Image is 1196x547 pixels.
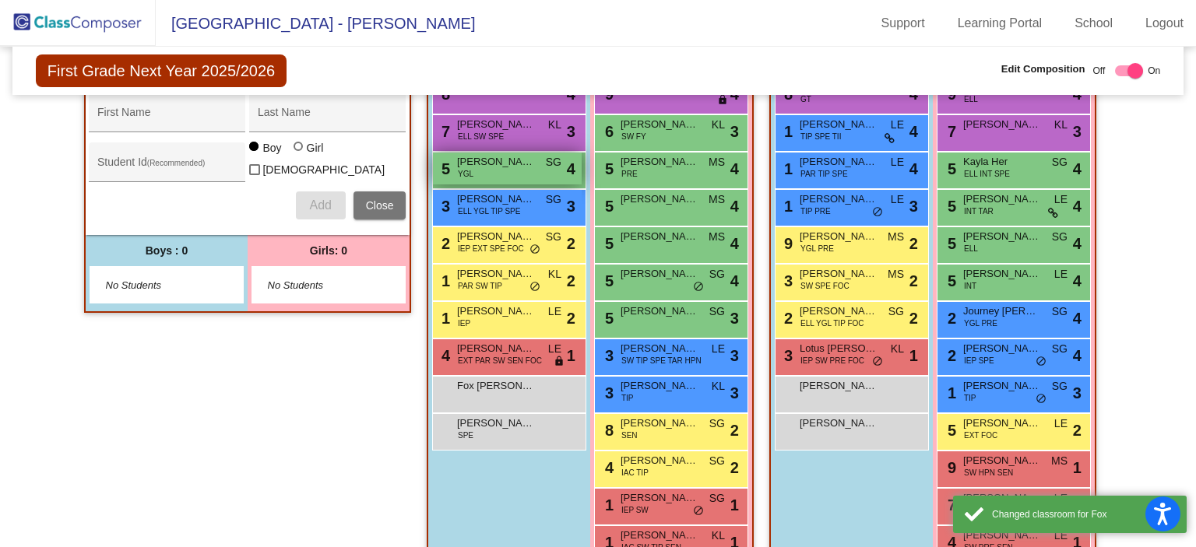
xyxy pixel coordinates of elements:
span: 2 [1073,419,1082,442]
span: Edit Composition [1001,61,1085,77]
span: Add [309,198,331,212]
span: EXT PAR SW SEN FOC [458,355,542,366]
span: SG [1052,378,1068,394]
span: [PERSON_NAME] [621,266,698,282]
span: [PERSON_NAME] [800,191,878,207]
span: 5 [944,160,956,177]
span: No Students [106,278,203,293]
span: KL [712,378,725,394]
span: 7 [438,123,450,140]
span: SG [546,229,561,245]
span: 4 [730,195,739,218]
span: KL [891,341,904,357]
span: SG [1052,154,1068,170]
div: Changed classroom for Fox [992,507,1175,521]
span: Journey [PERSON_NAME] [963,303,1041,319]
span: do_not_disturb_alt [1036,393,1046,405]
span: KL [1054,117,1068,133]
span: 8 [601,422,614,439]
span: [PERSON_NAME] [621,416,698,431]
span: 2 [730,419,739,442]
span: lock [554,356,565,368]
span: [PERSON_NAME] [800,416,878,431]
span: [PERSON_NAME] [963,191,1041,207]
span: 1 [780,198,793,215]
span: LE [891,191,904,208]
span: 2 [438,235,450,252]
span: 1 [438,272,450,289]
span: 3 [601,384,614,401]
span: 3 [1073,381,1082,405]
span: 1 [730,493,739,517]
span: 4 [438,347,450,364]
span: LE [548,341,561,357]
span: [PERSON_NAME] [621,378,698,394]
span: IEP [458,317,470,329]
span: [PERSON_NAME] [621,229,698,244]
span: 4 [1073,195,1082,218]
span: [DEMOGRAPHIC_DATA] [262,160,385,179]
span: [PERSON_NAME] [PERSON_NAME] [457,266,535,282]
span: 1 [780,160,793,177]
span: ELL [964,243,978,254]
span: [PERSON_NAME] [963,341,1041,356]
span: KL [712,117,725,133]
span: PRE [621,168,638,180]
span: SW FY [621,131,646,142]
span: ELL YGL TIP SPE [458,205,520,217]
span: 4 [1073,269,1082,293]
span: 5 [944,422,956,439]
span: GT [800,93,811,105]
span: LE [891,154,904,170]
span: [PERSON_NAME] [800,303,878,319]
span: do_not_disturb_alt [693,281,704,293]
span: do_not_disturb_alt [872,356,883,368]
span: 5 [601,198,614,215]
span: [PERSON_NAME] [457,229,535,244]
span: MS [709,229,725,245]
span: Fox [PERSON_NAME] [457,378,535,394]
a: Logout [1133,11,1196,36]
span: lock [717,94,728,107]
span: [PERSON_NAME] [963,453,1041,468]
span: 5 [601,310,614,327]
span: [PERSON_NAME] [800,378,878,394]
span: 4 [730,232,739,255]
button: Close [354,191,406,219]
span: PAR TIP SPE [800,168,848,180]
span: 3 [780,272,793,289]
span: LE [712,341,725,357]
span: 1 [944,384,956,401]
span: TIP PRE [800,205,831,217]
div: Girls: 0 [248,235,410,266]
span: 5 [601,160,614,177]
span: 2 [909,269,918,293]
span: 5 [944,235,956,252]
span: SG [709,266,725,282]
span: 5 [601,235,614,252]
span: YGL [458,168,473,180]
span: SG [1052,341,1068,357]
span: [PERSON_NAME] [800,266,878,282]
span: 4 [909,120,918,143]
span: do_not_disturb_alt [693,505,704,517]
span: [PERSON_NAME] [457,154,535,170]
span: Off [1092,64,1105,78]
span: do_not_disturb_alt [872,206,883,219]
span: SW SPE FOC [800,280,850,292]
span: Lotus [PERSON_NAME] [800,341,878,356]
span: LE [548,303,561,320]
span: do_not_disturb_alt [529,244,540,256]
span: [PERSON_NAME] [621,303,698,319]
span: [PERSON_NAME] [963,229,1041,244]
span: SG [546,154,561,170]
span: INT [964,280,976,292]
span: 1 [601,496,614,514]
span: do_not_disturb_alt [529,281,540,293]
span: First Grade Next Year 2025/2026 [36,54,287,87]
span: SG [1052,303,1068,320]
div: Add Student [86,77,410,235]
span: MS [709,191,725,208]
span: IEP EXT SPE FOC [458,243,524,254]
span: 4 [567,157,575,181]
